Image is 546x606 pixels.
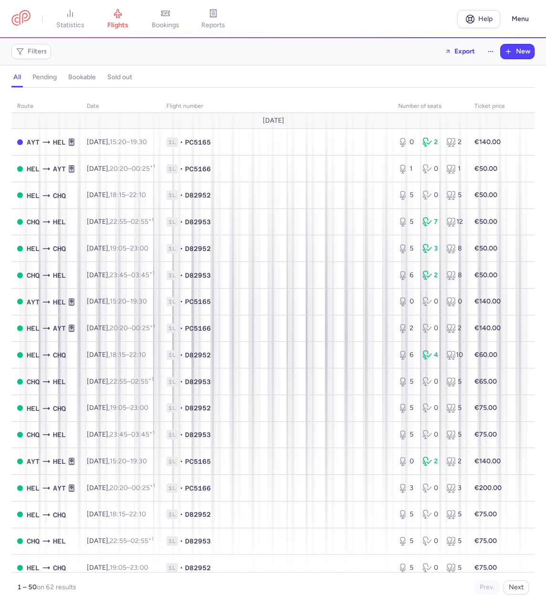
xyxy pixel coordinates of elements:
strong: €140.00 [474,324,501,332]
strong: €75.00 [474,510,497,518]
div: 1 [398,164,415,174]
time: 03:45 [131,430,155,439]
span: – [110,271,155,279]
span: CHQ [53,403,66,414]
span: D82953 [185,377,211,387]
div: 3 [446,483,463,493]
h4: pending [32,73,57,82]
div: 3 [422,244,439,253]
time: 15:20 [110,297,126,305]
span: • [180,271,183,280]
time: 22:55 [110,218,127,226]
time: 18:15 [110,351,125,359]
sup: +1 [148,376,154,382]
div: 10 [446,350,463,360]
div: 12 [446,217,463,227]
span: 1L [166,510,178,519]
strong: €140.00 [474,138,501,146]
span: D82952 [185,350,211,360]
span: – [110,377,154,386]
span: 1L [166,324,178,333]
span: 1L [166,217,178,227]
div: 0 [422,563,439,573]
span: AYT [27,456,40,467]
div: 5 [446,510,463,519]
button: Export [438,44,481,59]
div: 5 [398,403,415,413]
span: D82953 [185,536,211,546]
span: 1L [166,271,178,280]
span: 1L [166,164,178,174]
strong: €65.00 [474,377,497,386]
button: Prev. [474,580,500,595]
span: Filters [28,48,47,55]
div: 0 [422,430,439,439]
div: 8 [446,271,463,280]
div: 0 [446,297,463,306]
strong: €50.00 [474,244,497,252]
a: CitizenPlane red outlined logo [11,10,31,28]
div: 0 [422,164,439,174]
span: PC5165 [185,457,211,466]
div: 5 [446,430,463,439]
div: 5 [446,536,463,546]
span: CHQ [27,429,40,440]
time: 19:05 [110,244,126,252]
th: date [81,99,161,114]
time: 00:25 [132,484,155,492]
span: 1L [166,244,178,253]
span: HEL [27,403,40,414]
span: – [110,244,148,252]
time: 20:20 [110,324,128,332]
span: CHQ [27,376,40,387]
th: Flight number [161,99,392,114]
span: [DATE], [87,165,155,173]
span: [DATE], [87,404,148,412]
span: on 62 results [37,583,76,591]
div: 0 [398,457,415,466]
span: HEL [27,350,40,360]
time: 22:10 [129,351,146,359]
div: 5 [446,190,463,200]
div: 2 [446,324,463,333]
div: 5 [398,536,415,546]
a: reports [189,9,237,30]
span: HEL [53,270,66,281]
time: 22:10 [129,510,146,518]
span: – [110,138,147,146]
time: 19:05 [110,564,126,572]
div: 0 [422,510,439,519]
span: [DATE], [87,457,147,465]
span: PC5165 [185,137,211,147]
div: 2 [446,137,463,147]
th: number of seats [392,99,469,114]
time: 00:25 [132,165,155,173]
a: flights [94,9,142,30]
time: 15:20 [110,457,126,465]
time: 00:25 [132,324,155,332]
span: HEL [53,376,66,387]
div: 5 [398,377,415,387]
strong: 1 – 50 [17,583,37,591]
span: [DATE], [87,351,146,359]
span: AYT [53,323,66,334]
span: statistics [56,21,84,30]
span: AYT [53,164,66,174]
span: PC5166 [185,483,211,493]
span: – [110,430,155,439]
span: • [180,563,183,573]
div: 5 [398,190,415,200]
span: bookings [152,21,179,30]
span: AYT [53,483,66,493]
span: HEL [27,164,40,174]
span: 1L [166,137,178,147]
span: Help [478,15,493,22]
span: [DATE], [87,297,147,305]
span: flights [107,21,128,30]
strong: €50.00 [474,218,497,226]
time: 22:55 [110,377,127,386]
div: 4 [422,350,439,360]
time: 15:20 [110,138,126,146]
span: [DATE], [87,271,155,279]
time: 23:00 [130,564,148,572]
